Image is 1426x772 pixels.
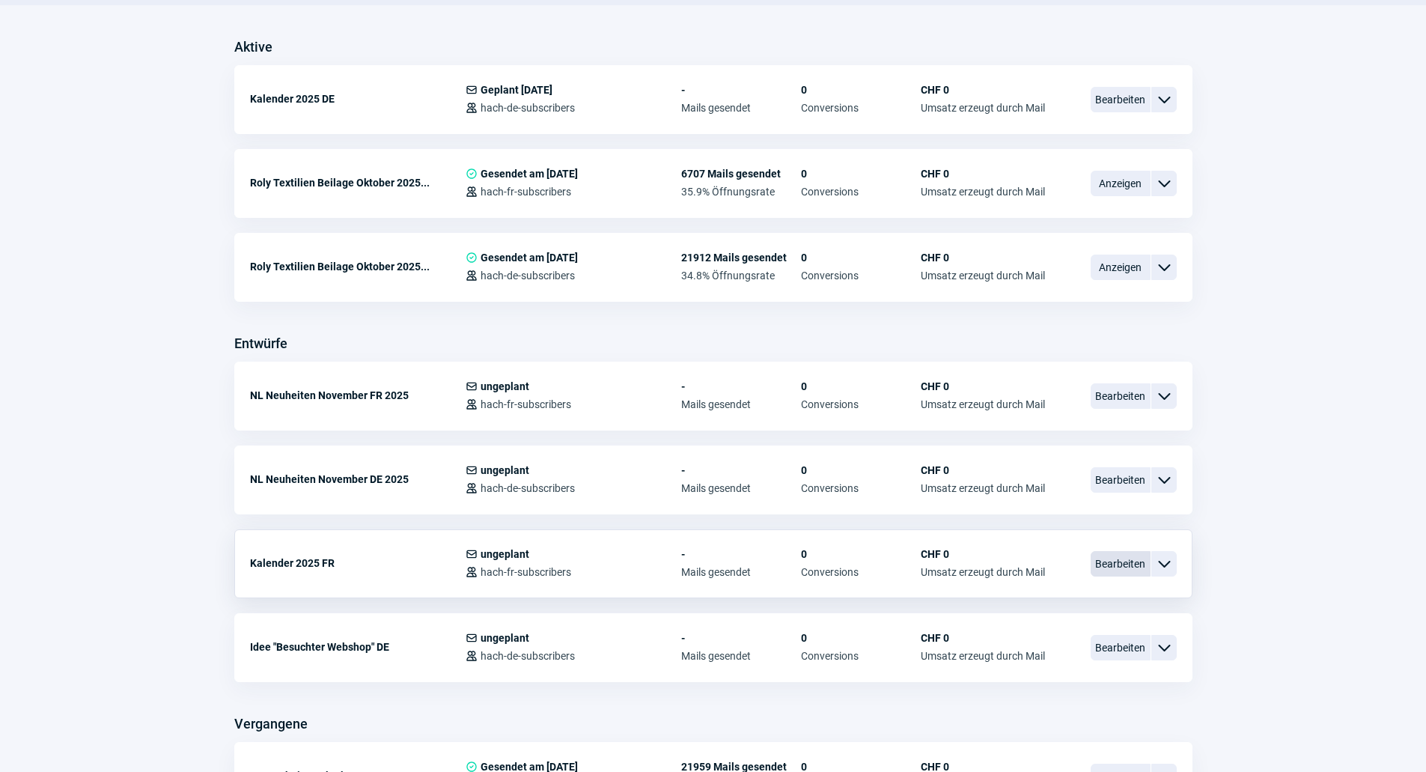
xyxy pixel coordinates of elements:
[921,270,1045,282] span: Umsatz erzeugt durch Mail
[681,548,801,560] span: -
[481,482,575,494] span: hach-de-subscribers
[481,270,575,282] span: hach-de-subscribers
[1091,171,1151,196] span: Anzeigen
[481,102,575,114] span: hach-de-subscribers
[481,650,575,662] span: hach-de-subscribers
[681,380,801,392] span: -
[681,632,801,644] span: -
[921,398,1045,410] span: Umsatz erzeugt durch Mail
[681,186,801,198] span: 35.9% Öffnungsrate
[921,650,1045,662] span: Umsatz erzeugt durch Mail
[481,168,578,180] span: Gesendet am [DATE]
[234,712,308,736] h3: Vergangene
[250,464,466,494] div: NL Neuheiten November DE 2025
[921,380,1045,392] span: CHF 0
[681,168,801,180] span: 6707 Mails gesendet
[1091,635,1151,660] span: Bearbeiten
[681,252,801,264] span: 21912 Mails gesendet
[481,186,571,198] span: hach-fr-subscribers
[921,548,1045,560] span: CHF 0
[801,398,921,410] span: Conversions
[681,270,801,282] span: 34.8% Öffnungsrate
[481,464,529,476] span: ungeplant
[234,332,287,356] h3: Entwürfe
[250,252,466,282] div: Roly Textilien Beilage Oktober 2025...
[921,168,1045,180] span: CHF 0
[1091,467,1151,493] span: Bearbeiten
[921,464,1045,476] span: CHF 0
[250,380,466,410] div: NL Neuheiten November FR 2025
[1091,87,1151,112] span: Bearbeiten
[481,548,529,560] span: ungeplant
[921,102,1045,114] span: Umsatz erzeugt durch Mail
[250,84,466,114] div: Kalender 2025 DE
[481,398,571,410] span: hach-fr-subscribers
[801,270,921,282] span: Conversions
[921,632,1045,644] span: CHF 0
[921,252,1045,264] span: CHF 0
[801,566,921,578] span: Conversions
[801,102,921,114] span: Conversions
[1091,255,1151,280] span: Anzeigen
[801,380,921,392] span: 0
[681,464,801,476] span: -
[801,84,921,96] span: 0
[801,548,921,560] span: 0
[801,186,921,198] span: Conversions
[1091,551,1151,577] span: Bearbeiten
[921,84,1045,96] span: CHF 0
[801,252,921,264] span: 0
[250,168,466,198] div: Roly Textilien Beilage Oktober 2025...
[801,168,921,180] span: 0
[250,632,466,662] div: Idee "Besuchter Webshop" DE
[921,482,1045,494] span: Umsatz erzeugt durch Mail
[801,482,921,494] span: Conversions
[481,252,578,264] span: Gesendet am [DATE]
[921,186,1045,198] span: Umsatz erzeugt durch Mail
[481,566,571,578] span: hach-fr-subscribers
[681,482,801,494] span: Mails gesendet
[801,650,921,662] span: Conversions
[1091,383,1151,409] span: Bearbeiten
[481,84,552,96] span: Geplant [DATE]
[801,632,921,644] span: 0
[681,398,801,410] span: Mails gesendet
[921,566,1045,578] span: Umsatz erzeugt durch Mail
[681,566,801,578] span: Mails gesendet
[250,548,466,578] div: Kalender 2025 FR
[234,35,272,59] h3: Aktive
[681,102,801,114] span: Mails gesendet
[681,650,801,662] span: Mails gesendet
[481,632,529,644] span: ungeplant
[681,84,801,96] span: -
[801,464,921,476] span: 0
[481,380,529,392] span: ungeplant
